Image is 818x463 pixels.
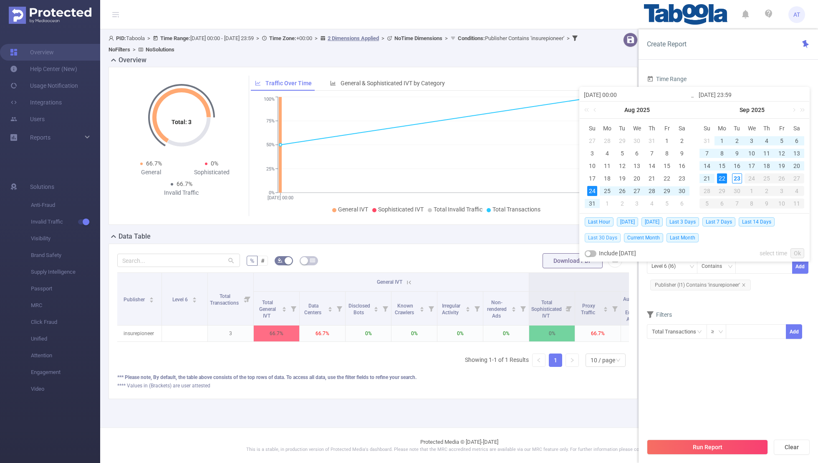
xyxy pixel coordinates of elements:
td: August 18, 2025 [600,172,615,185]
b: PID: [116,35,126,41]
i: icon: bar-chart [330,80,336,86]
div: 27 [632,186,642,196]
span: Last 3 Days [666,217,699,226]
th: Thu [759,122,774,135]
div: 4 [762,136,772,146]
div: 26 [617,186,627,196]
div: 20 [792,161,802,171]
td: August 7, 2025 [644,147,659,160]
a: 2025 [636,102,651,118]
div: 17 [587,173,597,183]
div: 5 [777,136,787,146]
td: August 20, 2025 [630,172,645,185]
span: Last 7 Days [702,217,735,226]
th: Sat [674,122,689,135]
div: 9 [759,198,774,209]
span: > [312,35,320,41]
a: Next year (Control + right) [795,102,806,118]
div: 10 [747,148,757,158]
div: 6 [714,198,730,209]
span: Invalid Traffic [31,214,100,230]
a: Previous month (PageUp) [592,102,599,118]
td: September 3, 2025 [630,197,645,210]
div: 25 [759,173,774,183]
td: September 24, 2025 [745,172,760,185]
span: General & Sophisticated IVT by Category [341,80,445,86]
span: Sophisticated IVT [378,206,424,213]
td: September 17, 2025 [745,160,760,172]
span: General IVT [338,206,368,213]
div: 16 [677,161,687,171]
button: Add [792,259,808,274]
div: 12 [777,148,787,158]
div: 4 [602,148,612,158]
div: 4 [647,198,657,209]
img: Protected Media [9,7,91,24]
div: 11 [602,161,612,171]
td: September 5, 2025 [659,197,674,210]
tspan: Total: 3 [172,119,192,125]
td: October 4, 2025 [789,185,804,197]
div: 30 [632,136,642,146]
span: Last Hour [585,217,613,226]
td: July 27, 2025 [585,135,600,147]
td: October 7, 2025 [730,197,745,210]
span: Publisher Contains 'insurepioneer' [458,35,564,41]
a: Reports [30,129,50,146]
div: 30 [730,186,745,196]
div: 19 [617,173,627,183]
td: August 8, 2025 [659,147,674,160]
a: Sep [739,102,750,118]
td: August 16, 2025 [674,160,689,172]
span: Solutions [30,178,54,195]
span: > [564,35,572,41]
td: September 2, 2025 [615,197,630,210]
i: icon: line-chart [255,80,261,86]
td: August 6, 2025 [630,147,645,160]
span: Visibility [31,230,100,247]
div: 31 [702,136,712,146]
div: 6 [792,136,802,146]
span: Taboola [DATE] 00:00 - [DATE] 23:59 +00:00 [109,35,580,53]
span: Mo [600,125,615,132]
td: September 4, 2025 [644,197,659,210]
span: MRC [31,297,100,314]
span: Total Invalid Traffic [434,206,482,213]
td: September 6, 2025 [674,197,689,210]
span: Unified [31,331,100,347]
td: September 14, 2025 [699,160,714,172]
div: 31 [587,198,597,209]
td: September 12, 2025 [774,147,789,160]
a: Help Center (New) [10,61,77,77]
u: 2 Dimensions Applied [328,35,379,41]
div: 20 [632,173,642,183]
div: 27 [789,173,804,183]
div: 1 [717,136,727,146]
td: August 25, 2025 [600,185,615,197]
div: 11 [789,198,804,209]
div: 11 [762,148,772,158]
div: 8 [662,148,672,158]
td: August 21, 2025 [644,172,659,185]
td: August 31, 2025 [699,135,714,147]
span: [DATE] [617,217,638,226]
span: Supply Intelligence [31,264,100,280]
div: 18 [602,173,612,183]
span: Passport [31,280,100,297]
a: Overview [10,44,54,61]
td: September 30, 2025 [730,185,745,197]
span: Tu [730,125,745,132]
td: September 18, 2025 [759,160,774,172]
td: September 27, 2025 [789,172,804,185]
i: icon: down [616,358,621,364]
th: Sat [789,122,804,135]
span: We [745,125,760,132]
input: Start date [584,90,690,100]
div: 22 [717,173,727,183]
h2: Overview [119,55,146,65]
button: Run Report [647,440,768,455]
div: 14 [647,161,657,171]
td: August 14, 2025 [644,160,659,172]
span: Total Transactions [492,206,540,213]
td: August 28, 2025 [644,185,659,197]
